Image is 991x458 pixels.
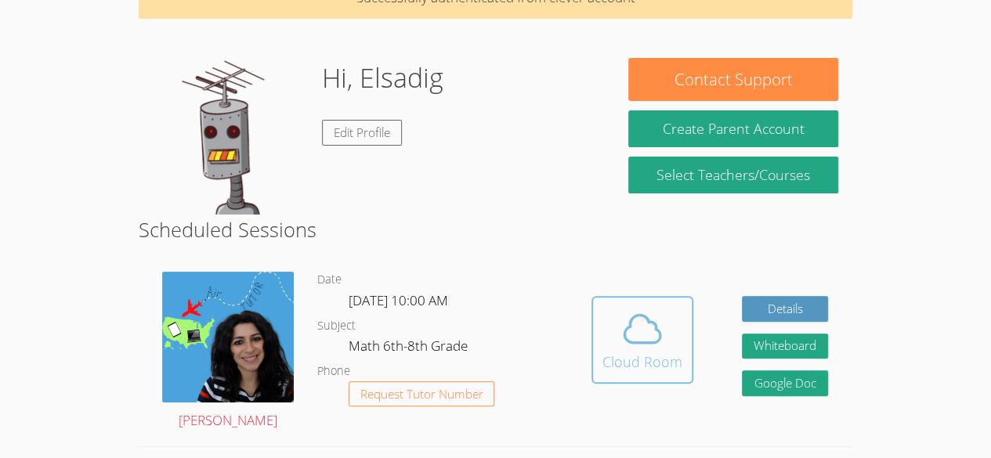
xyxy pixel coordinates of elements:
dt: Date [317,270,342,290]
dt: Subject [317,316,356,336]
h1: Hi, Elsadig [322,58,443,98]
a: Details [742,296,828,322]
a: Google Doc [742,370,828,396]
a: Edit Profile [322,120,402,146]
button: Contact Support [628,58,837,101]
div: Cloud Room [602,351,682,373]
a: Select Teachers/Courses [628,157,837,193]
dd: Math 6th-8th Grade [349,335,471,362]
dt: Phone [317,362,350,381]
h2: Scheduled Sessions [139,215,852,244]
button: Create Parent Account [628,110,837,147]
a: [PERSON_NAME] [162,272,294,432]
span: [DATE] 10:00 AM [349,291,448,309]
button: Request Tutor Number [349,381,495,407]
button: Whiteboard [742,334,828,359]
img: default.png [153,58,309,215]
button: Cloud Room [591,296,693,384]
span: Request Tutor Number [360,388,483,400]
img: air%20tutor%20avatar.png [162,272,294,403]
